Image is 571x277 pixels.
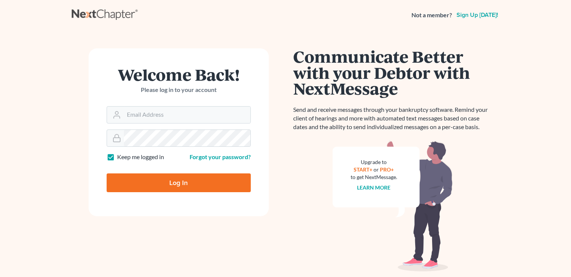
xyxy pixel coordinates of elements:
[107,66,251,83] h1: Welcome Back!
[374,166,379,173] span: or
[117,153,164,161] label: Keep me logged in
[333,140,453,272] img: nextmessage_bg-59042aed3d76b12b5cd301f8e5b87938c9018125f34e5fa2b7a6b67550977c72.svg
[293,105,492,131] p: Send and receive messages through your bankruptcy software. Remind your client of hearings and mo...
[411,11,452,20] strong: Not a member?
[124,107,250,123] input: Email Address
[190,153,251,160] a: Forgot your password?
[354,166,372,173] a: START+
[107,86,251,94] p: Please log in to your account
[380,166,394,173] a: PRO+
[357,184,390,191] a: Learn more
[107,173,251,192] input: Log In
[455,12,500,18] a: Sign up [DATE]!
[351,158,397,166] div: Upgrade to
[351,173,397,181] div: to get NextMessage.
[293,48,492,96] h1: Communicate Better with your Debtor with NextMessage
